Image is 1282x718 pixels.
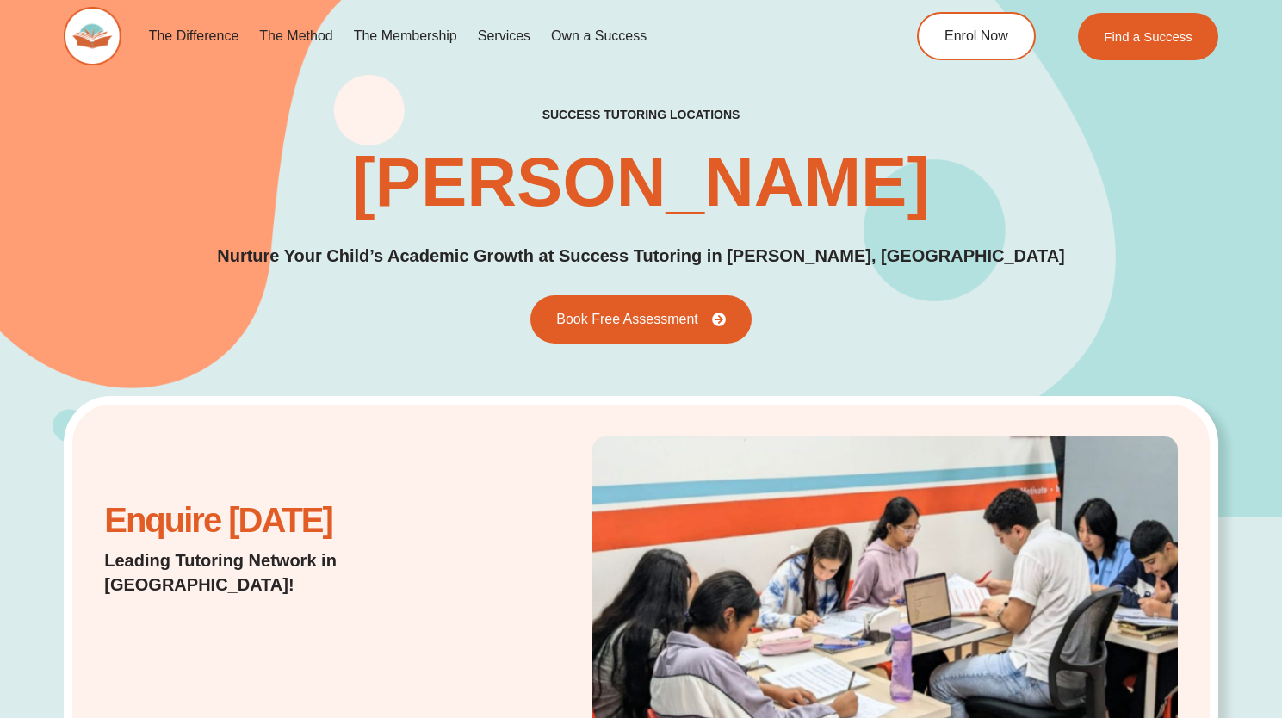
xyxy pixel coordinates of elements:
p: Leading Tutoring Network in [GEOGRAPHIC_DATA]! [104,548,489,597]
a: Book Free Assessment [530,295,752,344]
span: Find a Success [1104,30,1192,43]
a: Services [468,16,541,56]
a: Own a Success [541,16,657,56]
a: The Method [249,16,343,56]
a: Enrol Now [917,12,1036,60]
a: The Membership [344,16,468,56]
span: Book Free Assessment [556,313,698,326]
h1: [PERSON_NAME] [352,148,930,217]
a: Find a Success [1078,13,1218,60]
h2: Enquire [DATE] [104,510,489,531]
span: Enrol Now [944,29,1008,43]
a: The Difference [139,16,250,56]
p: Nurture Your Child’s Academic Growth at Success Tutoring in [PERSON_NAME], [GEOGRAPHIC_DATA] [217,243,1065,269]
h2: success tutoring locations [542,107,740,122]
nav: Menu [139,16,852,56]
